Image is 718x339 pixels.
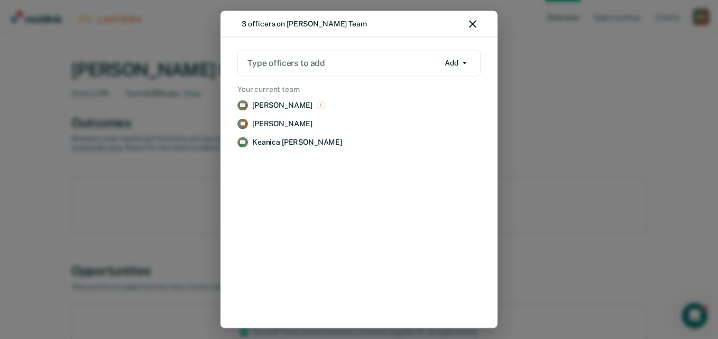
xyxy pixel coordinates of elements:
p: [PERSON_NAME] [252,119,312,128]
img: This is an excluded officer [317,101,325,110]
a: View supervision staff details for Ashley Jackson [235,117,483,131]
p: [PERSON_NAME] [252,101,312,110]
div: 3 officers on [PERSON_NAME] Team [242,20,367,29]
p: Keanica [PERSON_NAME] [252,138,342,147]
a: View supervision staff details for Keanica Martin [235,135,483,149]
a: View supervision staff details for Catrina Ashcraft [235,98,483,112]
button: Add [440,54,472,71]
h2: Your current team [235,84,483,93]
